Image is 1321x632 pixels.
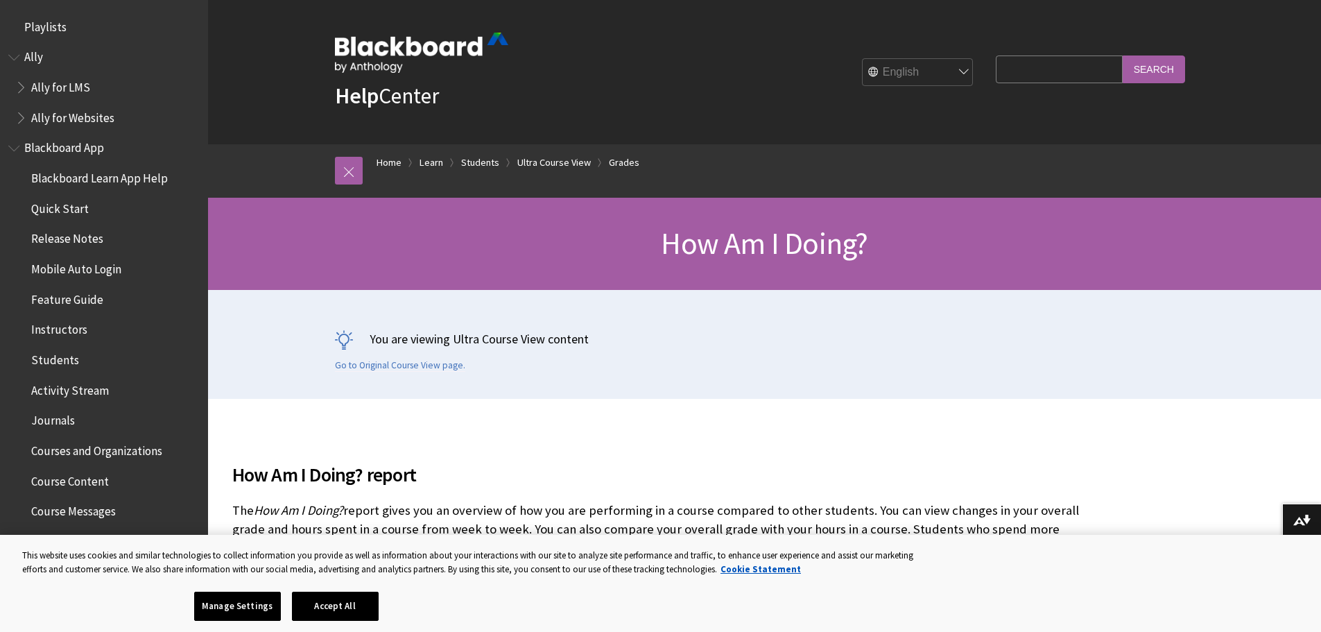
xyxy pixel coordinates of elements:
span: Playlists [24,15,67,34]
img: Blackboard by Anthology [335,33,508,73]
a: Students [461,154,499,171]
p: You are viewing Ultra Course View content [335,330,1195,348]
span: Mobile Auto Login [31,257,121,276]
span: Course Messages [31,500,116,519]
a: Learn [420,154,443,171]
span: Feature Guide [31,288,103,307]
input: Search [1123,55,1185,83]
span: Release Notes [31,228,103,246]
span: Course Content [31,470,109,488]
button: Accept All [292,592,379,621]
span: Ally for Websites [31,106,114,125]
p: The report gives you an overview of how you are performing in a course compared to other students... [232,502,1092,574]
span: How Am I Doing? [661,224,867,262]
span: Courses and Organizations [31,439,162,458]
span: Offline Content [31,530,107,549]
a: Grades [609,154,639,171]
span: Journals [31,409,75,428]
nav: Book outline for Anthology Ally Help [8,46,200,130]
span: Ally for LMS [31,76,90,94]
span: Activity Stream [31,379,109,398]
span: Quick Start [31,197,89,216]
a: Go to Original Course View page. [335,359,465,372]
span: Blackboard App [24,137,104,155]
span: Blackboard Learn App Help [31,166,168,185]
span: How Am I Doing? report [232,460,1092,489]
div: This website uses cookies and similar technologies to collect information you provide as well as ... [22,549,925,576]
span: Ally [24,46,43,65]
button: Manage Settings [194,592,281,621]
span: Students [31,348,79,367]
span: How Am I Doing? [254,502,343,518]
a: Home [377,154,402,171]
a: Ultra Course View [517,154,591,171]
select: Site Language Selector [863,59,974,87]
a: More information about your privacy, opens in a new tab [720,563,801,575]
span: Instructors [31,318,87,337]
nav: Book outline for Playlists [8,15,200,39]
a: HelpCenter [335,82,439,110]
strong: Help [335,82,379,110]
